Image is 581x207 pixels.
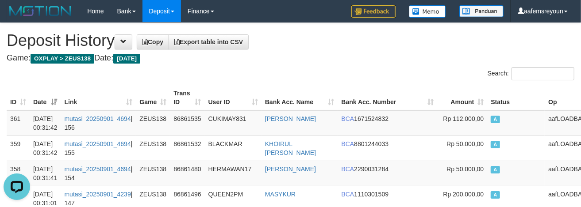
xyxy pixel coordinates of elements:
img: Feedback.jpg [351,5,396,18]
th: Amount: activate to sort column ascending [437,85,487,110]
th: Link: activate to sort column ascending [61,85,136,110]
td: [DATE] 00:31:42 [30,110,61,136]
td: [DATE] 00:31:42 [30,135,61,161]
td: 86861532 [170,135,204,161]
span: Rp 50.000,00 [446,140,484,147]
input: Search: [512,67,574,80]
td: BLACKMAR [205,135,262,161]
td: 361 [7,110,30,136]
td: | 154 [61,161,136,186]
span: OXPLAY > ZEUS138 [31,54,94,64]
h4: Game: Date: [7,54,574,63]
img: MOTION_logo.png [7,4,74,18]
span: Approved [491,166,500,173]
td: 358 [7,161,30,186]
a: KHOIRUL [PERSON_NAME] [265,140,316,156]
span: Copy [142,38,163,45]
td: ZEUS138 [136,135,170,161]
a: mutasi_20250901_4694 [65,140,131,147]
span: BCA [342,140,354,147]
span: BCA [342,115,354,122]
th: User ID: activate to sort column ascending [205,85,262,110]
th: Date: activate to sort column ascending [30,85,61,110]
td: 359 [7,135,30,161]
a: mutasi_20250901_4239 [65,191,131,198]
a: [PERSON_NAME] [265,166,316,173]
th: Status [487,85,545,110]
img: Button%20Memo.svg [409,5,446,18]
th: Bank Acc. Name: activate to sort column ascending [262,85,338,110]
td: ZEUS138 [136,161,170,186]
span: Approved [491,116,500,123]
span: Rp 50.000,00 [446,166,484,173]
span: BCA [342,166,354,173]
img: panduan.png [459,5,504,17]
td: ZEUS138 [136,110,170,136]
a: mutasi_20250901_4694 [65,115,131,122]
td: | 156 [61,110,136,136]
button: Open LiveChat chat widget [4,4,30,30]
td: 86861535 [170,110,204,136]
td: CUKIMAY831 [205,110,262,136]
td: HERMAWAN17 [205,161,262,186]
span: Export table into CSV [174,38,243,45]
a: mutasi_20250901_4694 [65,166,131,173]
span: Approved [491,191,500,199]
a: Export table into CSV [169,34,249,49]
td: 2290031284 [338,161,438,186]
th: Trans ID: activate to sort column ascending [170,85,204,110]
label: Search: [488,67,574,80]
td: [DATE] 00:31:41 [30,161,61,186]
th: Game: activate to sort column ascending [136,85,170,110]
h1: Deposit History [7,32,574,49]
th: ID: activate to sort column ascending [7,85,30,110]
a: [PERSON_NAME] [265,115,316,122]
td: 8801244033 [338,135,438,161]
a: MASYKUR [265,191,296,198]
th: Bank Acc. Number: activate to sort column ascending [338,85,438,110]
td: | 155 [61,135,136,161]
td: 1671524832 [338,110,438,136]
td: 86861480 [170,161,204,186]
span: [DATE] [113,54,140,64]
span: Rp 112.000,00 [443,115,484,122]
span: Approved [491,141,500,148]
a: Copy [137,34,169,49]
span: BCA [342,191,354,198]
span: Rp 200.000,00 [443,191,484,198]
